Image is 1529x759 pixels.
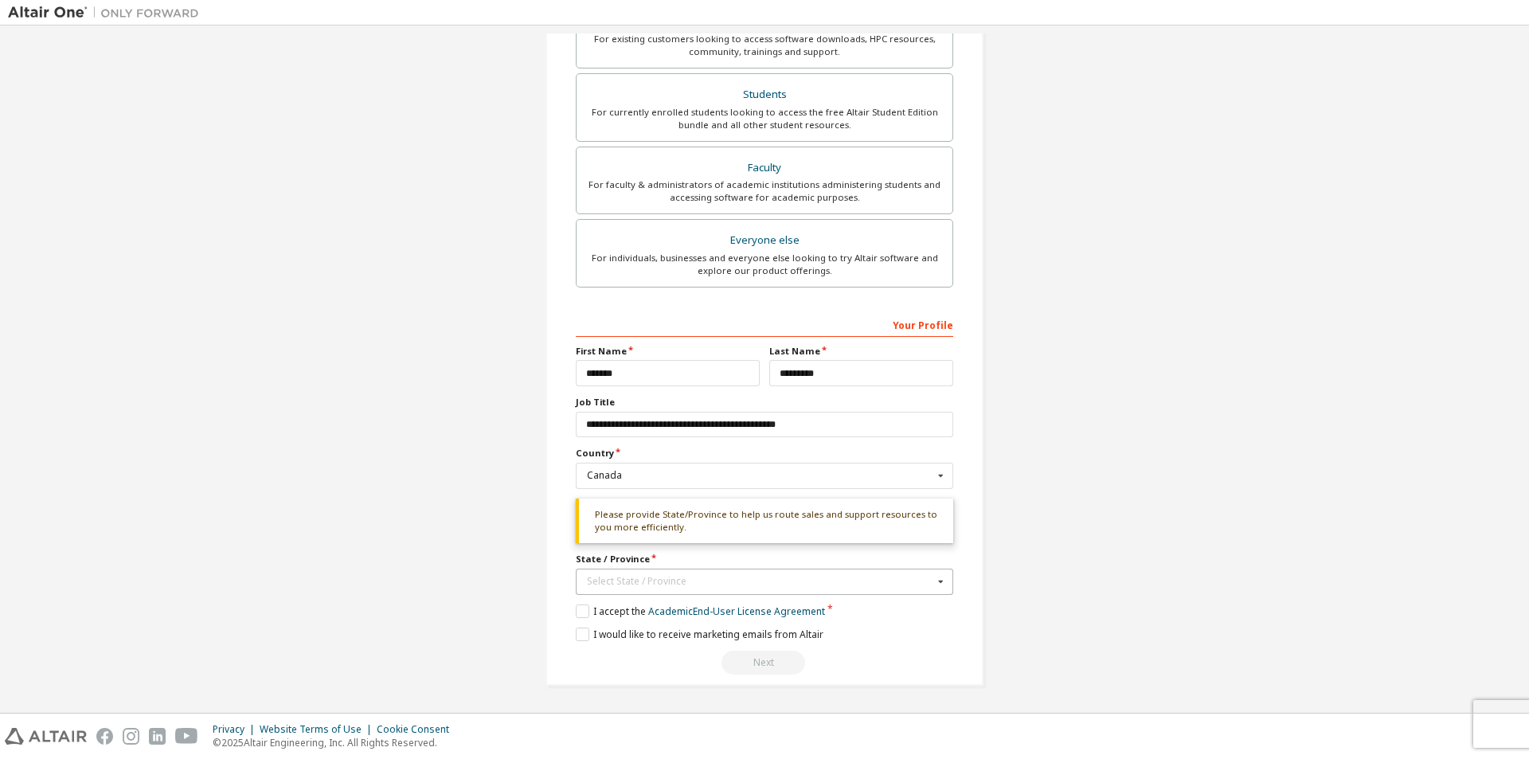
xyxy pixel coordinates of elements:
[576,311,953,337] div: Your Profile
[576,447,953,460] label: Country
[576,396,953,409] label: Job Title
[576,604,825,618] label: I accept the
[5,728,87,745] img: altair_logo.svg
[175,728,198,745] img: youtube.svg
[377,723,459,736] div: Cookie Consent
[576,628,823,641] label: I would like to receive marketing emails from Altair
[96,728,113,745] img: facebook.svg
[123,728,139,745] img: instagram.svg
[576,499,953,544] div: Please provide State/Province to help us route sales and support resources to you more efficiently.
[260,723,377,736] div: Website Terms of Use
[587,577,933,586] div: Select State / Province
[769,345,953,358] label: Last Name
[576,553,953,565] label: State / Province
[8,5,207,21] img: Altair One
[587,471,933,480] div: Canada
[586,33,943,58] div: For existing customers looking to access software downloads, HPC resources, community, trainings ...
[586,178,943,204] div: For faculty & administrators of academic institutions administering students and accessing softwa...
[213,736,459,749] p: © 2025 Altair Engineering, Inc. All Rights Reserved.
[586,229,943,252] div: Everyone else
[648,604,825,618] a: Academic End-User License Agreement
[213,723,260,736] div: Privacy
[586,157,943,179] div: Faculty
[576,345,760,358] label: First Name
[586,252,943,277] div: For individuals, businesses and everyone else looking to try Altair software and explore our prod...
[576,651,953,675] div: Read and acccept EULA to continue
[586,106,943,131] div: For currently enrolled students looking to access the free Altair Student Edition bundle and all ...
[149,728,166,745] img: linkedin.svg
[586,84,943,106] div: Students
